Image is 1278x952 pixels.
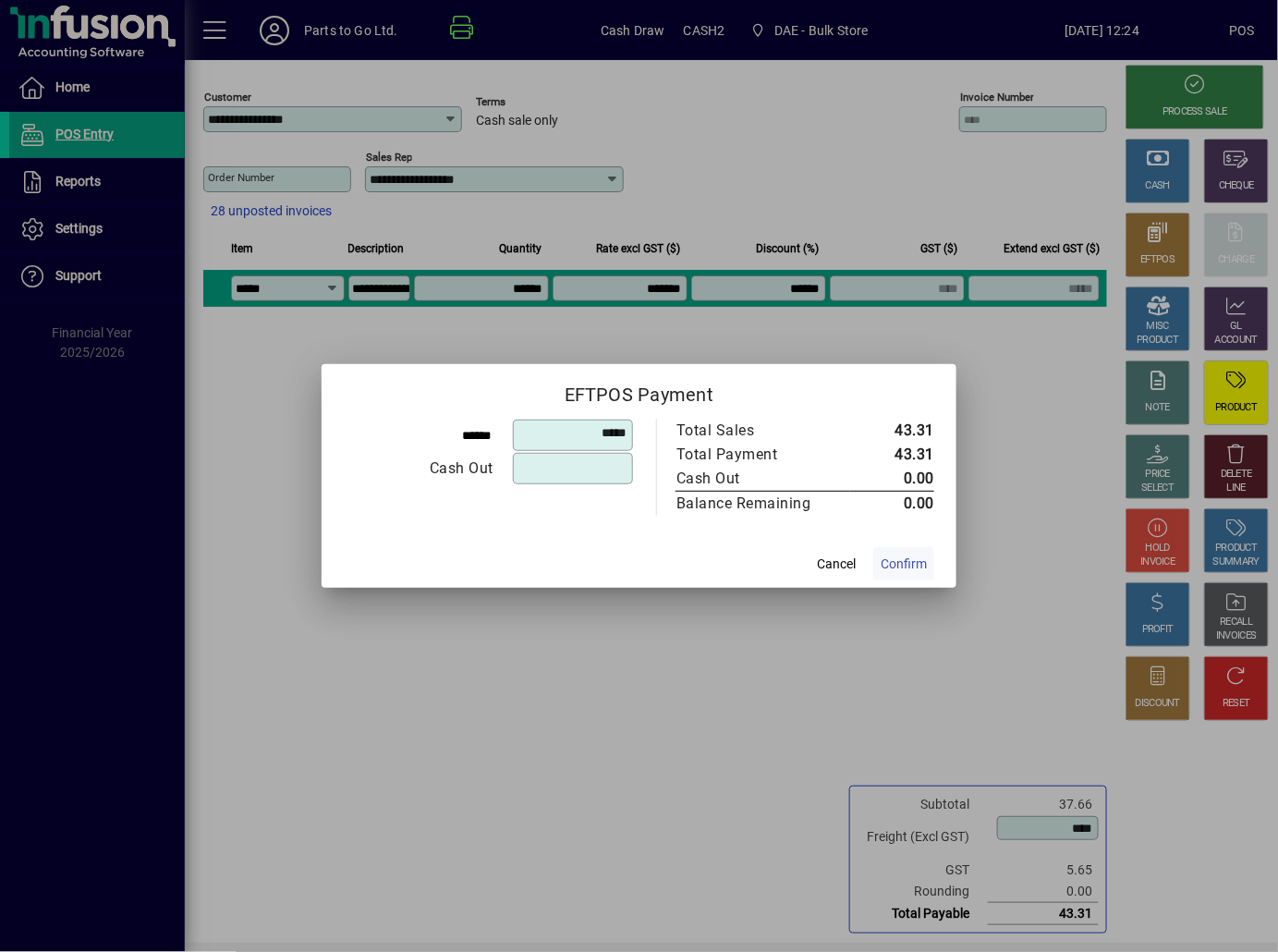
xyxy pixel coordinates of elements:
[676,493,832,515] div: Balance Remaining
[850,443,934,467] td: 43.31
[881,555,927,574] span: Confirm
[322,364,956,418] h2: EFTPOS Payment
[850,492,934,517] td: 0.00
[345,458,493,480] div: Cash Out
[676,468,832,490] div: Cash Out
[850,419,934,443] td: 43.31
[676,419,850,443] td: Total Sales
[676,443,850,467] td: Total Payment
[817,555,856,574] span: Cancel
[807,547,866,580] button: Cancel
[873,547,934,580] button: Confirm
[850,467,934,492] td: 0.00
